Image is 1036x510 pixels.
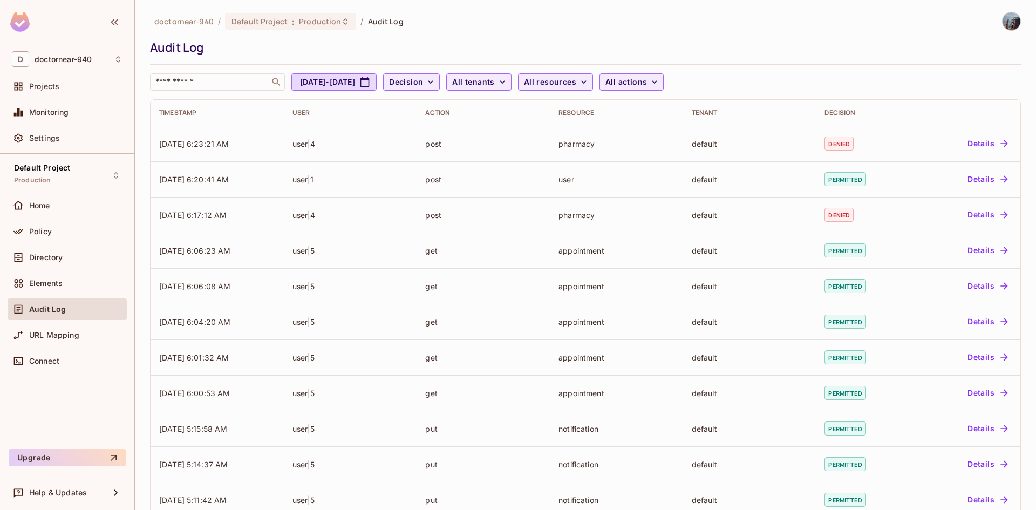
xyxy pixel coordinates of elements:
button: Details [963,171,1012,188]
div: default [692,352,808,363]
div: get [425,352,541,363]
div: appointment [558,352,674,363]
span: Monitoring [29,108,69,117]
span: [DATE] 6:06:08 AM [159,282,231,291]
div: Timestamp [159,108,275,117]
div: Audit Log [150,39,1015,56]
button: Details [963,420,1012,437]
div: get [425,281,541,291]
div: default [692,424,808,434]
button: Details [963,455,1012,473]
span: Connect [29,357,59,365]
li: / [218,16,221,26]
div: user|5 [292,246,408,256]
span: Audit Log [29,305,66,314]
span: Help & Updates [29,488,87,497]
span: [DATE] 6:17:12 AM [159,210,227,220]
div: Tenant [692,108,808,117]
span: Home [29,201,50,210]
div: appointment [558,317,674,327]
div: user|5 [292,317,408,327]
div: put [425,495,541,505]
div: default [692,459,808,470]
span: Production [299,16,341,26]
div: Decision [824,108,903,117]
button: [DATE]-[DATE] [291,73,377,91]
span: denied [824,137,854,151]
div: put [425,424,541,434]
div: default [692,210,808,220]
div: default [692,246,808,256]
button: Details [963,135,1012,152]
span: [DATE] 5:14:37 AM [159,460,228,469]
div: put [425,459,541,470]
span: Default Project [231,16,288,26]
div: notification [558,424,674,434]
div: default [692,281,808,291]
button: Details [963,349,1012,366]
div: Action [425,108,541,117]
div: user|5 [292,352,408,363]
span: permitted [824,315,865,329]
span: All tenants [452,76,494,89]
div: get [425,388,541,398]
span: [DATE] 5:11:42 AM [159,495,227,505]
div: user|5 [292,424,408,434]
div: user|1 [292,174,408,185]
span: URL Mapping [29,331,79,339]
span: permitted [824,243,865,257]
button: Decision [383,73,440,91]
img: Genbold Gansukh [1003,12,1020,30]
div: post [425,210,541,220]
button: All resources [518,73,593,91]
div: User [292,108,408,117]
div: default [692,495,808,505]
span: Policy [29,227,52,236]
button: Details [963,313,1012,330]
span: Decision [389,76,423,89]
div: default [692,139,808,149]
div: appointment [558,388,674,398]
span: Settings [29,134,60,142]
div: notification [558,459,674,470]
div: get [425,246,541,256]
span: [DATE] 5:15:58 AM [159,424,228,433]
span: permitted [824,493,865,507]
button: Details [963,384,1012,402]
span: All resources [524,76,576,89]
span: Production [14,176,51,185]
div: default [692,174,808,185]
span: permitted [824,386,865,400]
button: Details [963,206,1012,223]
button: Details [963,242,1012,259]
div: pharmacy [558,139,674,149]
span: permitted [824,279,865,293]
span: D [12,51,29,67]
div: user|5 [292,388,408,398]
div: Resource [558,108,674,117]
span: Default Project [14,164,70,172]
div: user|5 [292,495,408,505]
button: Details [963,491,1012,508]
span: [DATE] 6:06:23 AM [159,246,231,255]
button: Upgrade [9,449,126,466]
span: All actions [605,76,647,89]
div: default [692,317,808,327]
span: permitted [824,350,865,364]
span: permitted [824,421,865,436]
span: [DATE] 6:23:21 AM [159,139,229,148]
span: permitted [824,457,865,471]
div: post [425,139,541,149]
div: user [558,174,674,185]
span: Audit Log [368,16,404,26]
div: user|5 [292,281,408,291]
div: get [425,317,541,327]
div: user|4 [292,139,408,149]
div: post [425,174,541,185]
span: Elements [29,279,63,288]
li: / [360,16,363,26]
div: user|4 [292,210,408,220]
div: appointment [558,246,674,256]
div: notification [558,495,674,505]
span: the active workspace [154,16,214,26]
